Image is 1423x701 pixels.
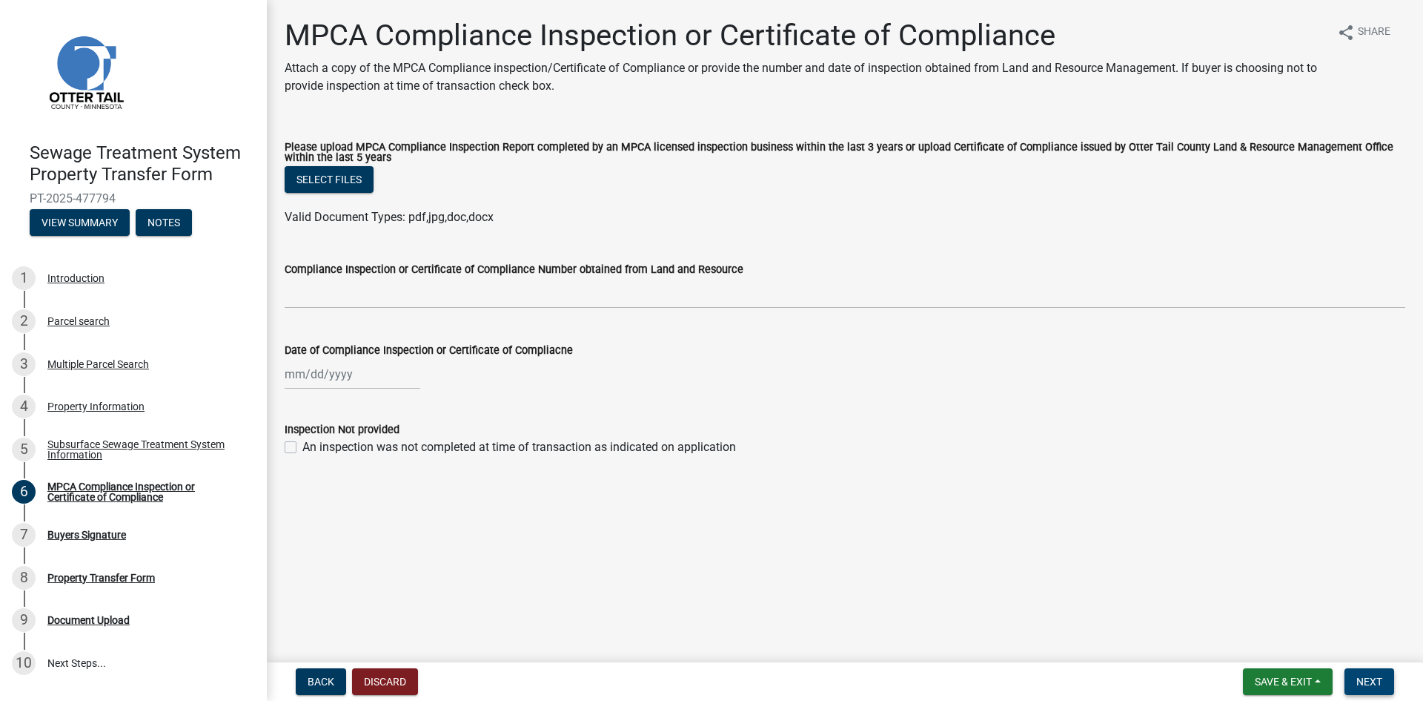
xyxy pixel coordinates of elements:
[285,18,1325,53] h1: MPCA Compliance Inspection or Certificate of Compliance
[1325,18,1402,47] button: shareShare
[285,346,573,356] label: Date of Compliance Inspection or Certificate of Compliacne
[47,530,126,540] div: Buyers Signature
[30,209,130,236] button: View Summary
[285,359,420,389] input: mm/dd/yyyy
[47,401,145,412] div: Property Information
[308,676,334,688] span: Back
[12,523,36,547] div: 7
[47,316,110,326] div: Parcel search
[47,573,155,583] div: Property Transfer Form
[285,210,494,224] span: Valid Document Types: pdf,jpg,doc,docx
[47,481,243,502] div: MPCA Compliance Inspection or Certificate of Compliance
[47,273,105,283] div: Introduction
[302,438,736,456] label: An inspection was not completed at time of transaction as indicated on application
[1356,676,1382,688] span: Next
[1243,668,1333,695] button: Save & Exit
[1358,24,1390,42] span: Share
[285,425,399,435] label: Inspection Not provided
[12,395,36,418] div: 4
[285,265,743,275] label: Compliance Inspection or Certificate of Compliance Number obtained from Land and Resource
[12,651,36,675] div: 10
[12,352,36,376] div: 3
[12,608,36,632] div: 9
[12,480,36,504] div: 6
[12,438,36,461] div: 5
[47,359,149,369] div: Multiple Parcel Search
[1255,676,1312,688] span: Save & Exit
[30,142,255,185] h4: Sewage Treatment System Property Transfer Form
[30,217,130,229] wm-modal-confirm: Summary
[296,668,346,695] button: Back
[30,191,237,205] span: PT-2025-477794
[352,668,418,695] button: Discard
[1344,668,1394,695] button: Next
[12,266,36,290] div: 1
[47,615,130,625] div: Document Upload
[136,209,192,236] button: Notes
[12,566,36,590] div: 8
[136,217,192,229] wm-modal-confirm: Notes
[1337,24,1355,42] i: share
[30,16,141,127] img: Otter Tail County, Minnesota
[12,309,36,333] div: 2
[285,166,374,193] button: Select files
[285,142,1405,164] label: Please upload MPCA Compliance Inspection Report completed by an MPCA licensed inspection business...
[47,439,243,460] div: Subsurface Sewage Treatment System Information
[285,59,1325,95] p: Attach a copy of the MPCA Compliance inspection/Certificate of Compliance or provide the number a...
